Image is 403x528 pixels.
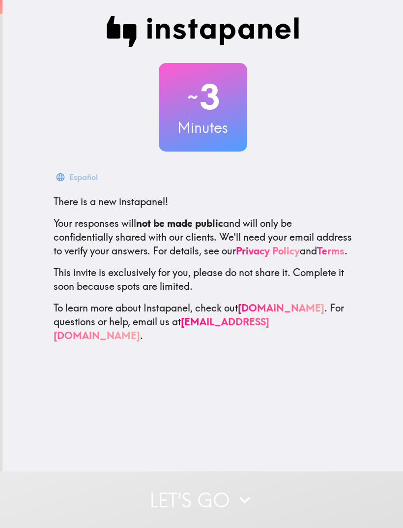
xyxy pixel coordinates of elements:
[186,82,200,112] span: ~
[136,217,223,229] b: not be made public
[107,16,299,47] img: Instapanel
[236,245,300,257] a: Privacy Policy
[317,245,345,257] a: Terms
[54,167,102,187] button: Español
[54,217,352,258] p: Your responses will and will only be confidentially shared with our clients. We'll need your emai...
[159,117,247,138] h3: Minutes
[54,315,269,342] a: [EMAIL_ADDRESS][DOMAIN_NAME]
[159,77,247,117] h2: 3
[69,170,98,184] div: Español
[54,195,168,208] span: There is a new instapanel!
[54,301,352,342] p: To learn more about Instapanel, check out . For questions or help, email us at .
[238,302,324,314] a: [DOMAIN_NAME]
[54,266,352,293] p: This invite is exclusively for you, please do not share it. Complete it soon because spots are li...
